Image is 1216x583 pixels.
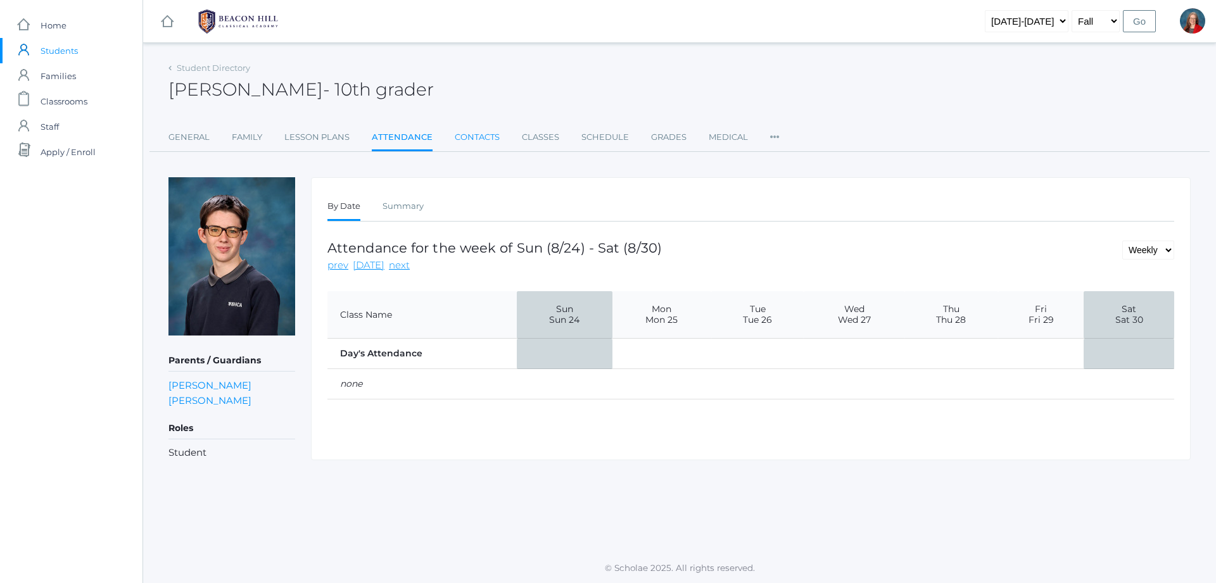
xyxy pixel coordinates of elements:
[168,379,251,391] a: [PERSON_NAME]
[813,315,894,325] span: Wed 27
[177,63,250,73] a: Student Directory
[721,315,795,325] span: Tue 26
[455,125,500,150] a: Contacts
[41,38,78,63] span: Students
[389,258,410,273] a: next
[526,315,602,325] span: Sun 24
[232,125,262,150] a: Family
[711,291,804,339] th: Tue
[383,194,424,219] a: Summary
[914,315,989,325] span: Thu 28
[1123,10,1156,32] input: Go
[168,446,295,460] li: Student
[168,350,295,372] h5: Parents / Guardians
[651,125,687,150] a: Grades
[168,394,251,406] a: [PERSON_NAME]
[372,125,433,152] a: Attendance
[284,125,350,150] a: Lesson Plans
[622,315,702,325] span: Mon 25
[904,291,999,339] th: Thu
[612,291,711,339] th: Mon
[41,114,59,139] span: Staff
[168,80,434,99] h2: [PERSON_NAME]
[709,125,748,150] a: Medical
[327,194,360,221] a: By Date
[353,258,384,273] a: [DATE]
[41,13,66,38] span: Home
[327,241,662,255] h1: Attendance for the week of Sun (8/24) - Sat (8/30)
[998,291,1084,339] th: Fri
[517,291,612,339] th: Sun
[522,125,559,150] a: Classes
[340,348,422,359] strong: Day's Attendance
[581,125,629,150] a: Schedule
[191,6,286,37] img: BHCALogos-05-308ed15e86a5a0abce9b8dd61676a3503ac9727e845dece92d48e8588c001991.png
[41,89,87,114] span: Classrooms
[1180,8,1205,34] div: Sarah DenHartog
[1084,291,1174,339] th: Sat
[327,258,348,273] a: prev
[168,125,210,150] a: General
[327,291,517,339] th: Class Name
[323,78,434,100] span: - 10th grader
[1008,315,1074,325] span: Fri 29
[41,63,76,89] span: Families
[340,378,362,389] em: none
[168,418,295,439] h5: Roles
[1093,315,1165,325] span: Sat 30
[804,291,904,339] th: Wed
[168,177,295,335] img: James DenHartog
[41,139,96,165] span: Apply / Enroll
[143,561,1216,574] p: © Scholae 2025. All rights reserved.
